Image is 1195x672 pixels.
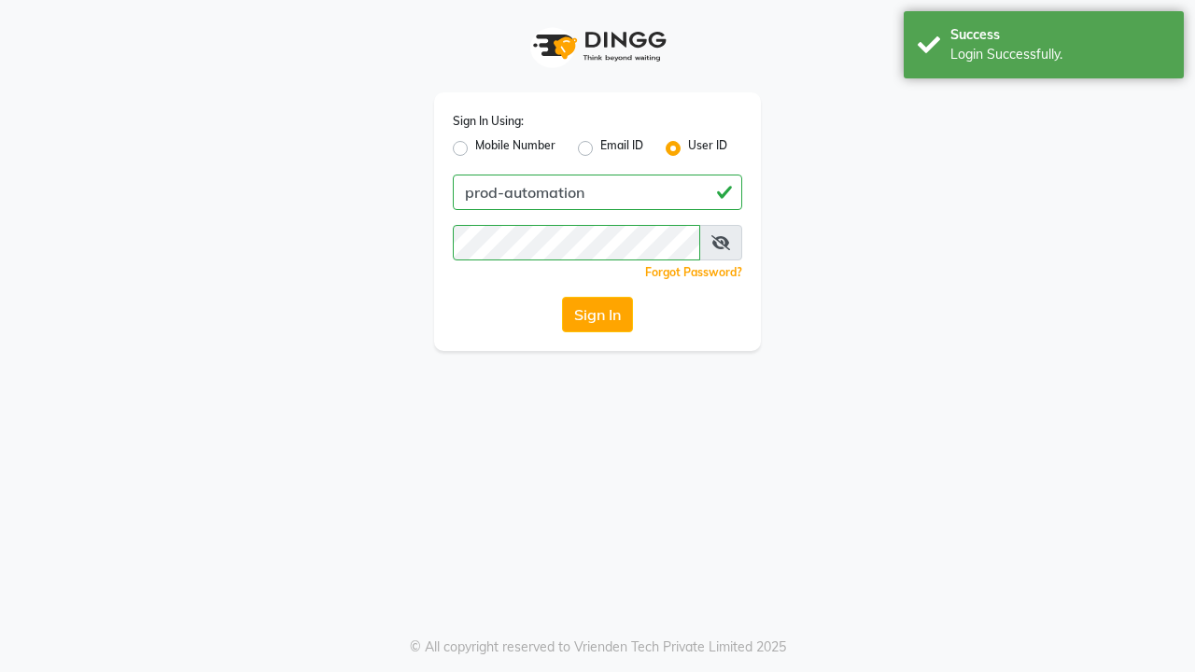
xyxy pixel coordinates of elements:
[950,45,1170,64] div: Login Successfully.
[453,113,524,130] label: Sign In Using:
[600,137,643,160] label: Email ID
[475,137,555,160] label: Mobile Number
[950,25,1170,45] div: Success
[645,265,742,279] a: Forgot Password?
[453,225,700,260] input: Username
[453,175,742,210] input: Username
[523,19,672,74] img: logo1.svg
[688,137,727,160] label: User ID
[562,297,633,332] button: Sign In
